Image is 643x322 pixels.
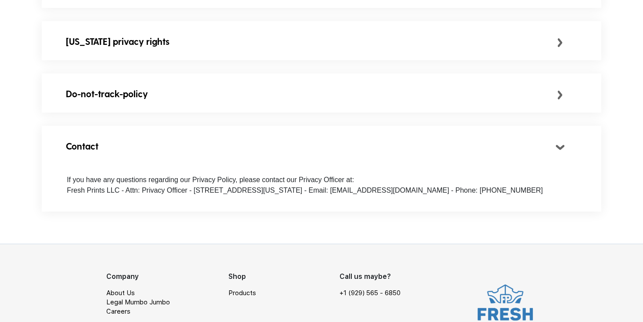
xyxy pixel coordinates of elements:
[340,271,406,282] div: Call us maybe?
[66,34,557,48] div: [US_STATE] privacy rights
[106,307,130,315] a: Careers
[106,271,228,282] div: Company
[557,91,563,99] img: small_arrow.svg
[228,271,340,282] div: Shop
[340,289,401,298] a: +1 (929) 565 - 6850
[66,139,557,153] div: Contact
[556,144,564,150] img: small_arrow.svg
[66,87,557,101] div: Do-not-track-policy
[106,298,170,306] a: Legal Mumbo Jumbo
[557,38,563,47] img: small_arrow.svg
[228,289,256,297] a: Products
[106,289,135,297] a: About Us
[67,176,543,194] span: If you have any questions regarding our Privacy Policy, please contact our Privacy Officer at: Fr...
